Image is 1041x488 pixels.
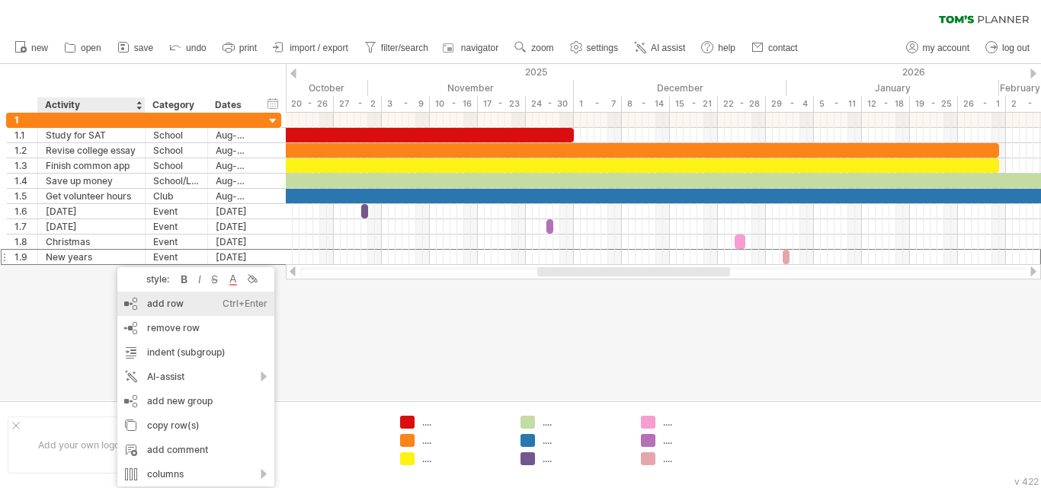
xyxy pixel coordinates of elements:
[46,204,137,218] div: [DATE]
[60,38,106,58] a: open
[8,416,150,474] div: Add your own logo
[14,250,37,264] div: 1.9
[663,452,746,465] div: ....
[11,38,53,58] a: new
[153,143,200,158] div: School
[153,158,200,173] div: School
[910,96,958,112] div: 19 - 25
[14,143,37,158] div: 1.2
[622,96,670,112] div: 8 - 14
[587,43,618,53] span: settings
[215,97,248,113] div: Dates
[216,204,249,218] div: [DATE]
[46,128,137,142] div: Study for SAT
[46,250,137,264] div: New years
[153,174,200,188] div: School/Life
[153,250,200,264] div: Event
[422,416,505,429] div: ....
[862,96,910,112] div: 12 - 18
[216,158,249,173] div: Aug-Jan
[290,43,348,53] span: import / export
[14,113,37,127] div: 1
[958,96,1006,112] div: 26 - 1
[663,416,746,429] div: ....
[1014,476,1039,487] div: v 422
[117,462,274,486] div: columns
[768,43,798,53] span: contact
[422,452,505,465] div: ....
[254,435,382,448] div: ....
[368,80,574,96] div: November 2025
[114,38,158,58] a: save
[630,38,690,58] a: AI assist
[718,96,766,112] div: 22 - 28
[566,38,623,58] a: settings
[254,454,382,467] div: ....
[117,413,274,438] div: copy row(s)
[216,234,249,249] div: [DATE]
[14,128,37,142] div: 1.1
[134,43,153,53] span: save
[670,96,718,112] div: 15 - 21
[186,43,207,53] span: undo
[1002,43,1030,53] span: log out
[663,434,746,447] div: ....
[786,80,999,96] div: January 2026
[216,219,249,234] div: [DATE]
[14,189,37,203] div: 1.5
[216,143,249,158] div: Aug-Jan
[147,322,200,333] span: remove row
[697,38,740,58] a: help
[123,273,177,285] div: style:
[14,158,37,173] div: 1.3
[219,38,261,58] a: print
[574,80,786,96] div: December 2025
[381,43,428,53] span: filter/search
[153,219,200,234] div: Event
[216,250,249,264] div: [DATE]
[165,38,211,58] a: undo
[574,96,622,112] div: 1 - 7
[46,234,137,249] div: Christmas
[902,38,974,58] a: my account
[153,204,200,218] div: Event
[117,389,274,413] div: add new group
[14,174,37,188] div: 1.4
[543,416,626,429] div: ....
[153,189,200,203] div: Club
[254,416,382,429] div: ....
[216,128,249,142] div: Aug-Nov
[982,38,1034,58] a: log out
[543,434,626,447] div: ....
[216,174,249,188] div: Aug-May
[718,43,735,53] span: help
[46,189,137,203] div: Get volunteer hours
[382,96,430,112] div: 3 - 9
[46,174,137,188] div: Save up money
[430,96,478,112] div: 10 - 16
[334,96,382,112] div: 27 - 2
[117,340,274,365] div: indent (subgroup)
[46,158,137,173] div: Finish common app
[526,96,574,112] div: 24 - 30
[923,43,969,53] span: my account
[14,219,37,234] div: 1.7
[461,43,498,53] span: navigator
[440,38,503,58] a: navigator
[478,96,526,112] div: 17 - 23
[651,43,685,53] span: AI assist
[766,96,814,112] div: 29 - 4
[814,96,862,112] div: 5 - 11
[153,128,200,142] div: School
[286,96,334,112] div: 20 - 26
[269,38,353,58] a: import / export
[45,97,136,113] div: Activity
[117,292,274,316] div: add row
[117,438,274,462] div: add comment
[511,38,558,58] a: zoom
[81,43,101,53] span: open
[531,43,553,53] span: zoom
[31,43,48,53] span: new
[216,189,249,203] div: Aug-May
[223,292,267,316] div: Ctrl+Enter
